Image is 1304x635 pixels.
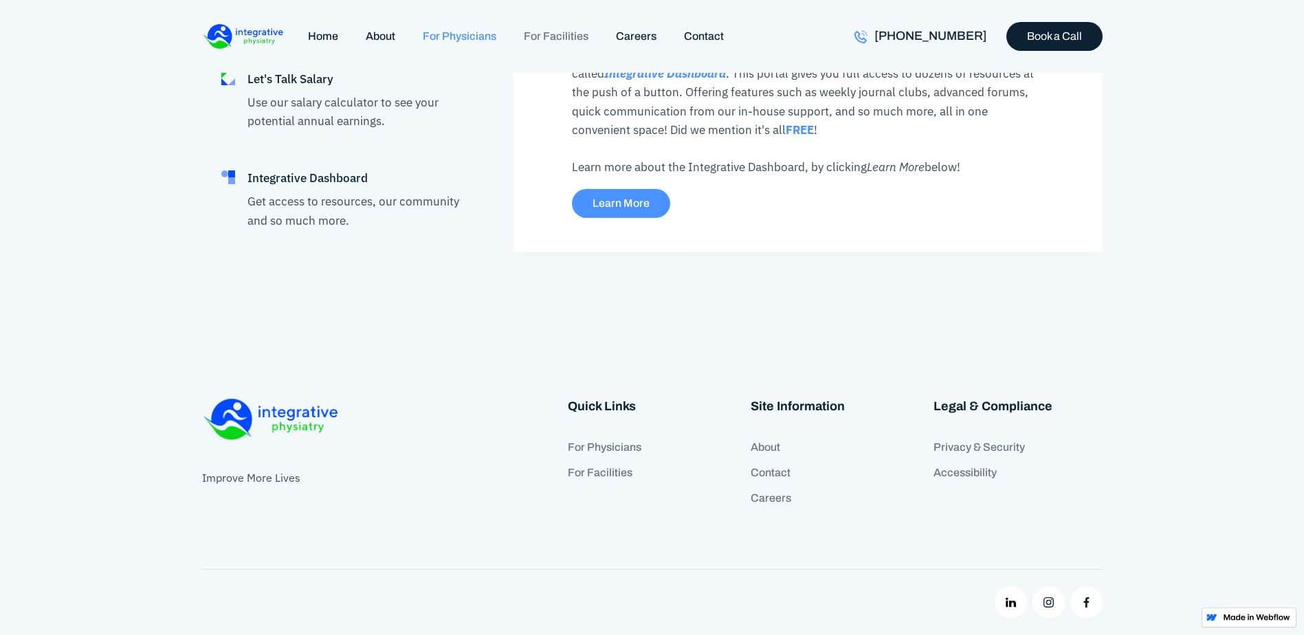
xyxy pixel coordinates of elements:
[751,486,920,511] a: Careers
[247,93,477,131] p: Use our salary calculator to see your potential annual earnings.
[247,170,477,186] div: Integrative Dashboard
[1223,614,1290,621] img: Made in Webflow
[933,435,1103,460] a: Privacy & Security
[604,66,726,81] em: Integrative Dashboard
[786,122,814,137] strong: FREE
[247,71,477,87] div: Let's Talk Salary
[1006,22,1103,50] a: Book a Call
[352,21,409,51] a: About
[510,21,602,51] a: For Facilities
[202,469,408,487] p: Improve More Lives
[568,460,737,486] a: For Facilities
[867,159,925,175] em: Learn More
[874,29,987,44] div: [PHONE_NUMBER]
[202,153,496,252] a: Integrative DashboardGet access to resources, our community and so much more.
[933,399,1103,414] h6: Legal & Compliance
[568,435,737,460] a: For Physicians
[751,399,920,414] h6: Site Information
[572,46,1043,177] p: Integrative Physiatry created a proprietary custom portal for all physicians to utilize, called ....
[751,460,920,486] a: Contact
[568,399,737,414] h6: Quick Links
[409,21,510,51] a: For Physicians
[602,21,670,51] a: Careers
[751,435,920,460] a: About
[202,17,285,56] a: home
[247,192,477,230] p: Get access to resources, our community and so much more.
[572,189,670,217] a: Learn More
[202,54,496,153] a: Let's Talk SalaryUse our salary calculator to see your potential annual earnings.
[841,21,1001,52] a: [PHONE_NUMBER]
[294,21,352,51] a: Home
[670,21,738,51] a: Contact
[933,460,1103,486] a: Accessibility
